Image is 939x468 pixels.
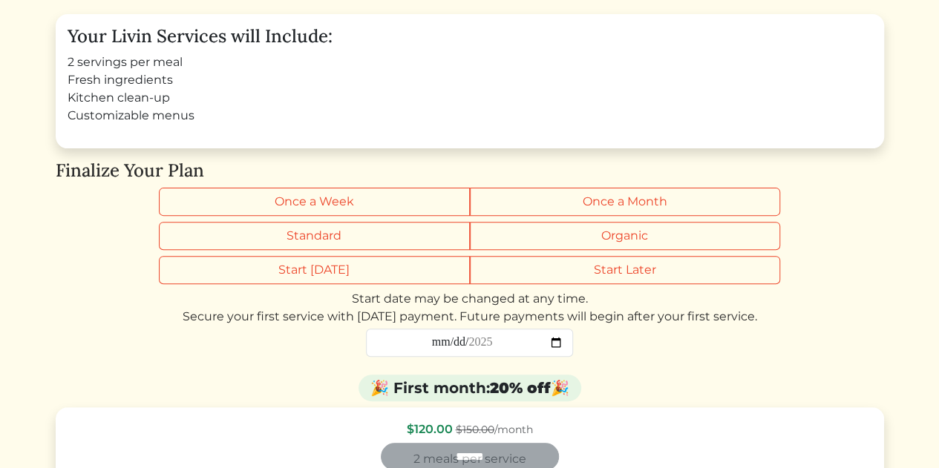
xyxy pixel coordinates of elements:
strong: 20% off [490,379,551,397]
li: 2 servings per meal [68,53,872,71]
label: Once a Week [159,188,470,216]
div: Start date may be changed at any time. Secure your first service with [DATE] payment. Future paym... [56,290,884,326]
div: Grocery type [159,222,780,250]
label: Organic [470,222,781,250]
s: $150.00 [456,423,494,436]
span: $120.00 [407,422,453,436]
div: 🎉 First month: 🎉 [359,375,581,401]
li: Kitchen clean-up [68,89,872,107]
span: /month [456,423,533,436]
div: Start timing [159,256,780,284]
label: Start [DATE] [159,256,470,284]
label: Once a Month [470,188,781,216]
h4: Finalize Your Plan [56,160,884,182]
label: Start Later [470,256,781,284]
label: Standard [159,222,470,250]
li: Customizable menus [68,107,872,125]
h4: Your Livin Services will Include: [68,26,872,47]
div: Billing frequency [159,188,780,216]
li: Fresh ingredients [68,71,872,89]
